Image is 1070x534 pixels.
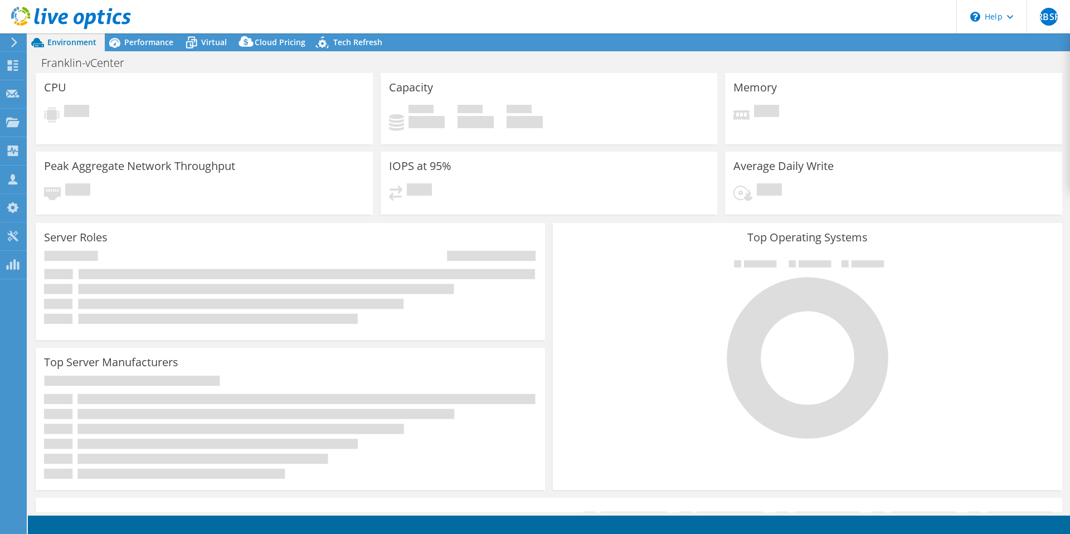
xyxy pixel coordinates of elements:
[44,160,235,172] h3: Peak Aggregate Network Throughput
[44,356,178,368] h3: Top Server Manufacturers
[201,37,227,47] span: Virtual
[255,37,305,47] span: Cloud Pricing
[124,37,173,47] span: Performance
[458,105,483,116] span: Free
[36,57,142,69] h1: Franklin-vCenter
[507,105,532,116] span: Total
[65,183,90,198] span: Pending
[408,105,434,116] span: Used
[757,183,782,198] span: Pending
[1040,8,1058,26] span: RBSR
[44,231,108,244] h3: Server Roles
[733,81,777,94] h3: Memory
[408,116,445,128] h4: 0 GiB
[407,183,432,198] span: Pending
[970,12,980,22] svg: \n
[389,81,433,94] h3: Capacity
[458,116,494,128] h4: 0 GiB
[333,37,382,47] span: Tech Refresh
[507,116,543,128] h4: 0 GiB
[47,37,96,47] span: Environment
[389,160,451,172] h3: IOPS at 95%
[754,105,779,120] span: Pending
[561,231,1054,244] h3: Top Operating Systems
[44,81,66,94] h3: CPU
[64,105,89,120] span: Pending
[733,160,834,172] h3: Average Daily Write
